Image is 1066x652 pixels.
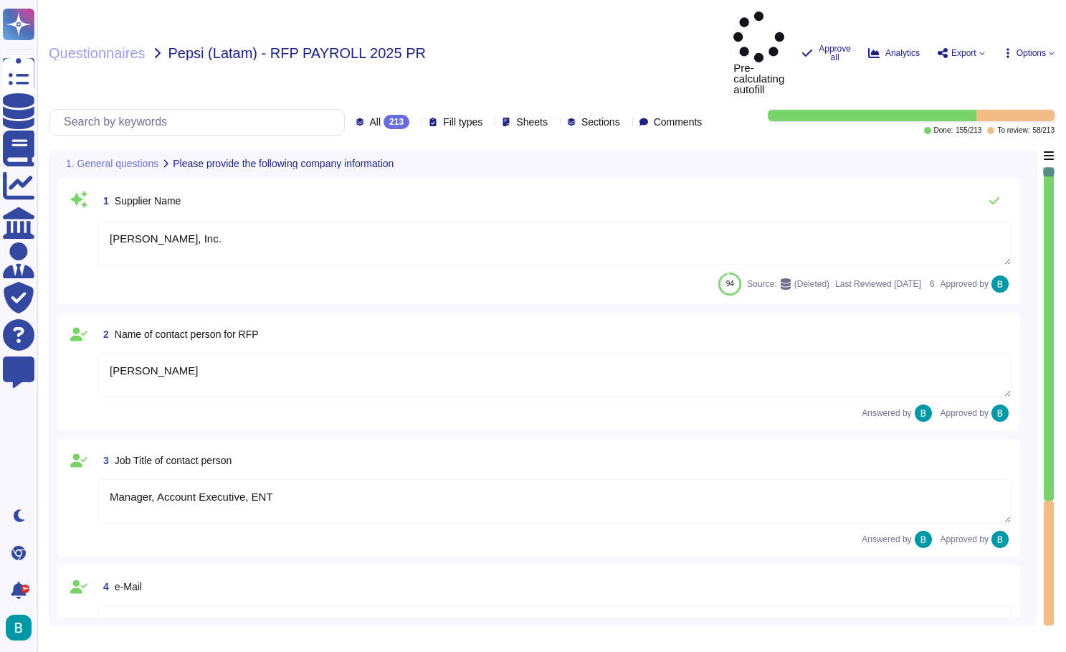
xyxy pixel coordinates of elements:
[6,615,32,641] img: user
[97,196,109,206] span: 1
[3,612,42,643] button: user
[97,582,109,592] span: 4
[97,605,1012,650] textarea: [PERSON_NAME][EMAIL_ADDRESS][PERSON_NAME][DOMAIN_NAME]
[49,46,146,60] span: Questionnaires
[726,280,734,288] span: 94
[370,117,381,127] span: All
[941,535,989,544] span: Approved by
[384,115,409,129] div: 213
[97,329,109,339] span: 2
[862,535,911,544] span: Answered by
[915,531,932,548] img: user
[934,127,953,134] span: Done:
[991,275,1009,293] img: user
[941,280,989,288] span: Approved by
[835,280,921,288] span: Last Reviewed [DATE]
[991,531,1009,548] img: user
[115,195,181,207] span: Supplier Name
[868,47,920,59] button: Analytics
[794,280,829,288] span: (Deleted)
[956,127,981,134] span: 155 / 213
[57,110,344,135] input: Search by keywords
[654,117,703,127] span: Comments
[941,409,989,417] span: Approved by
[97,479,1012,524] textarea: Manager, Account Executive, ENT
[1032,127,1055,134] span: 58 / 213
[927,280,935,288] span: 6
[97,455,109,466] span: 3
[97,353,1012,397] textarea: [PERSON_NAME]
[819,44,851,62] span: Approve all
[885,49,920,57] span: Analytics
[115,329,259,340] span: Name of contact person for RFP
[581,117,620,127] span: Sections
[747,278,829,290] span: Source:
[97,221,1012,265] textarea: [PERSON_NAME], Inc.
[168,46,426,60] span: Pepsi (Latam) - RFP PAYROLL 2025 PR
[115,455,232,466] span: Job Title of contact person
[991,405,1009,422] img: user
[951,49,976,57] span: Export
[733,11,784,95] span: Pre-calculating autofill
[115,581,142,592] span: e-Mail
[997,127,1029,134] span: To review:
[21,585,29,593] div: 9+
[801,44,851,62] button: Approve all
[915,405,932,422] img: user
[443,117,482,127] span: Fill types
[862,409,911,417] span: Answered by
[1017,49,1046,57] span: Options
[516,117,548,127] span: Sheets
